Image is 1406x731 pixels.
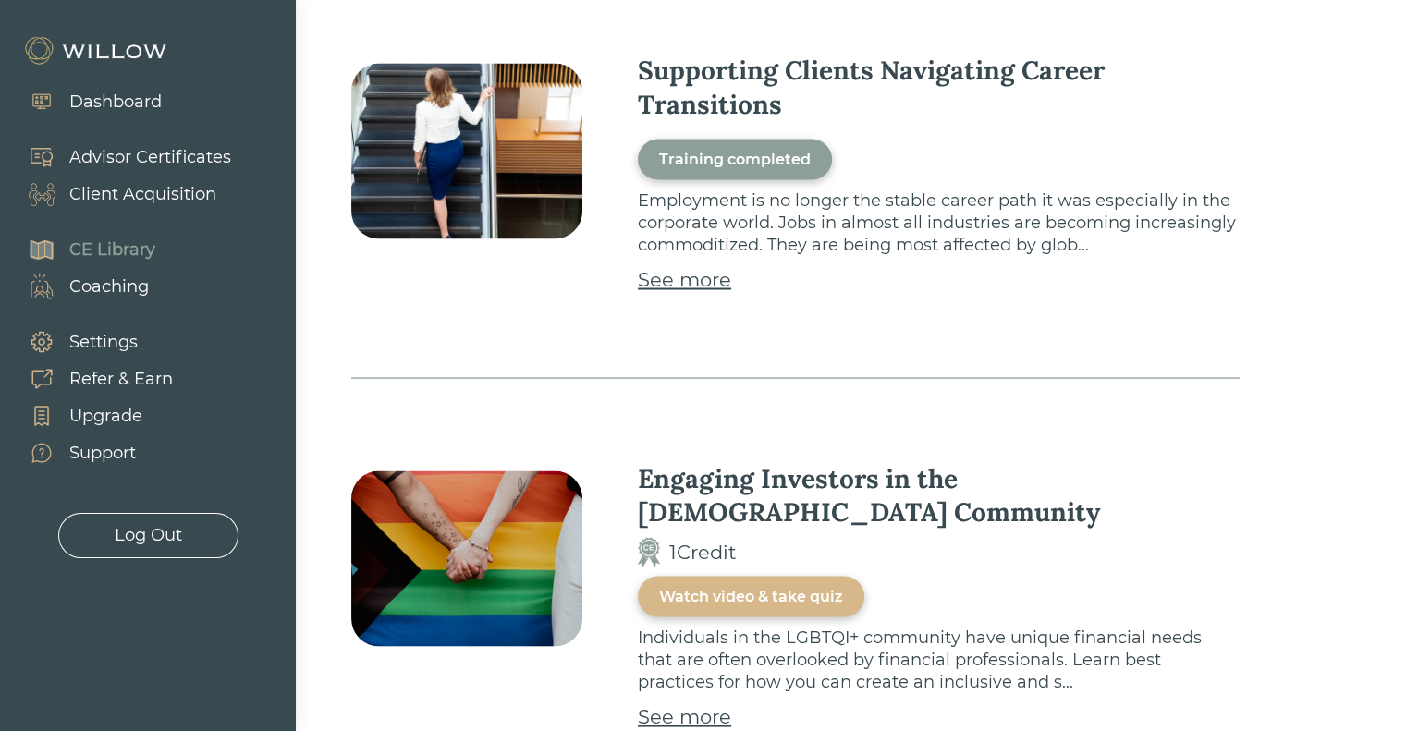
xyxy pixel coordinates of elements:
div: Upgrade [69,404,142,429]
div: Refer & Earn [69,367,173,392]
a: See more [638,264,731,294]
p: Individuals in the LGBTQI+ community have unique financial needs that are often overlooked by fin... [638,626,1240,692]
a: Client Acquisition [9,176,231,213]
div: Training completed [659,148,811,170]
div: Engaging Investors in the [DEMOGRAPHIC_DATA] Community [638,461,1240,528]
a: Coaching [9,268,155,305]
div: Support [69,441,136,466]
a: See more [638,701,731,731]
div: Client Acquisition [69,182,216,207]
div: Supporting Clients Navigating Career Transitions [638,54,1240,120]
img: Willow [23,36,171,66]
a: Advisor Certificates [9,139,231,176]
p: Employment is no longer the stable career path it was especially in the corporate world. Jobs in ... [638,189,1240,255]
a: CE Library [9,231,155,268]
a: Dashboard [9,83,162,120]
div: Advisor Certificates [69,145,231,170]
div: CE Library [69,238,155,262]
div: Watch video & take quiz [659,585,843,607]
a: Settings [9,323,173,360]
div: Settings [69,330,138,355]
div: Coaching [69,274,149,299]
div: Dashboard [69,90,162,115]
a: Refer & Earn [9,360,173,397]
div: Log Out [115,523,182,548]
div: 1 Credit [669,537,737,567]
a: Upgrade [9,397,173,434]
